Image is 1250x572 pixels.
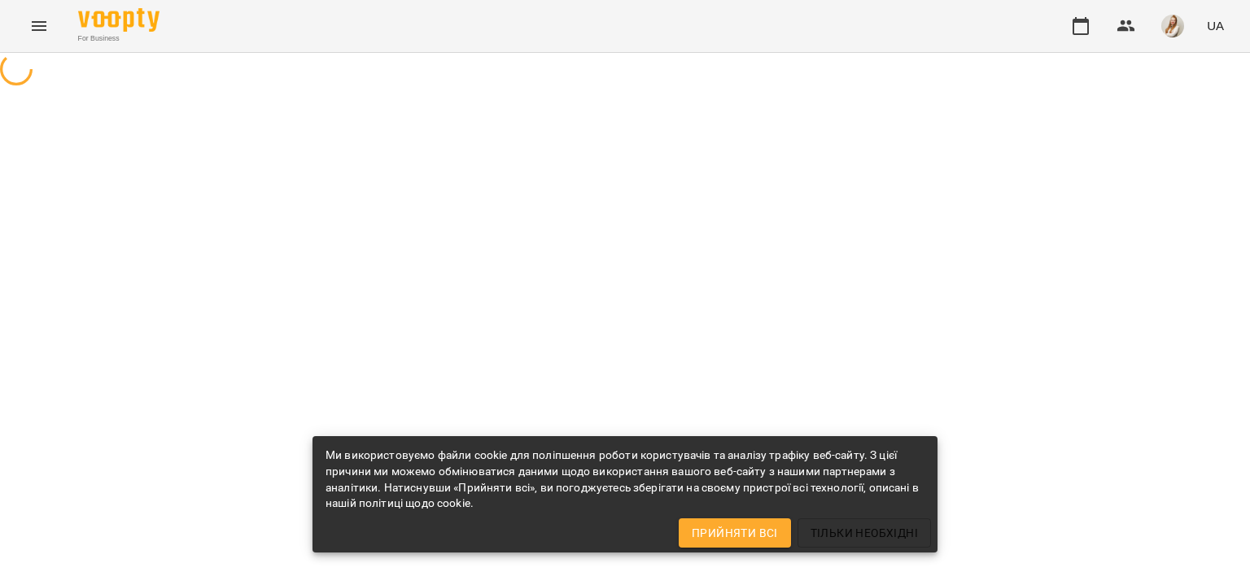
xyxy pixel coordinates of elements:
button: UA [1200,11,1230,41]
span: UA [1207,17,1224,34]
img: db46d55e6fdf8c79d257263fe8ff9f52.jpeg [1161,15,1184,37]
img: Voopty Logo [78,8,160,32]
span: For Business [78,33,160,44]
button: Menu [20,7,59,46]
